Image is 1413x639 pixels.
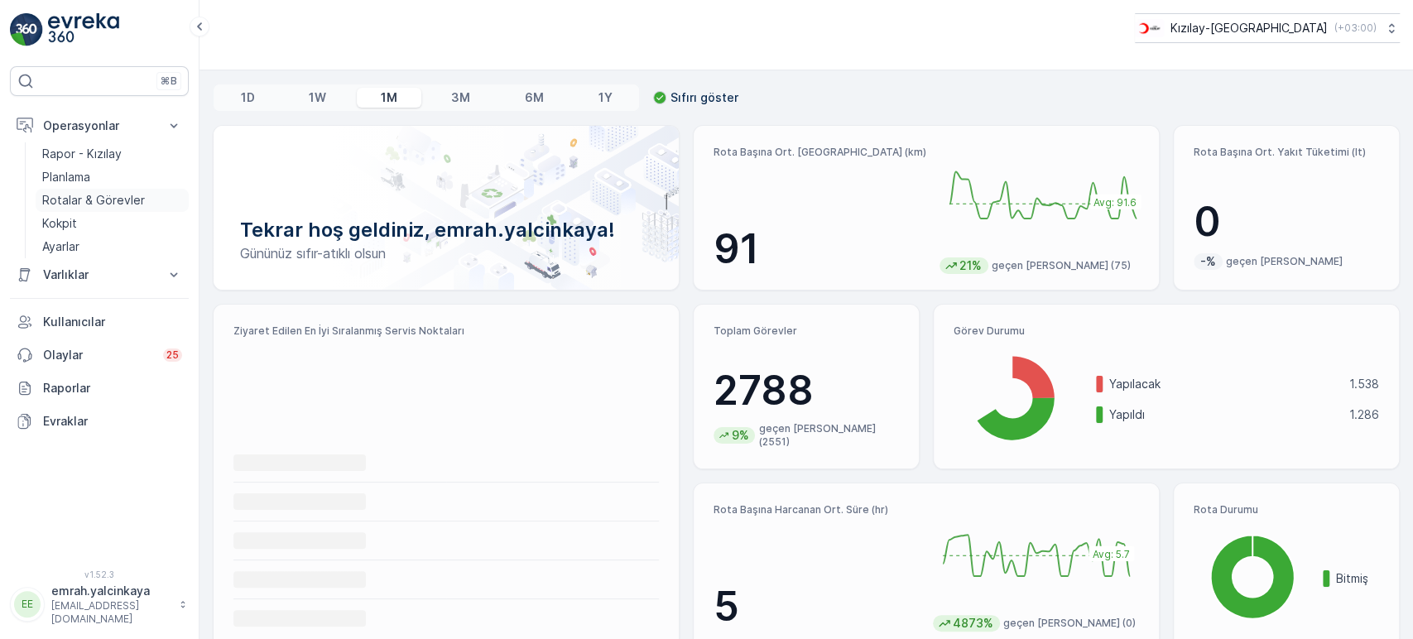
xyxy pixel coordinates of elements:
p: Bitmiş [1336,570,1379,587]
p: ( +03:00 ) [1334,22,1377,35]
img: logo_light-DOdMpM7g.png [48,13,119,46]
div: EE [14,591,41,617]
p: Kızılay-[GEOGRAPHIC_DATA] [1170,20,1328,36]
a: Kokpit [36,212,189,235]
p: ⌘B [161,74,177,88]
p: 2788 [714,366,899,416]
p: Gününüz sıfır-atıklı olsun [240,243,652,263]
p: Rota Başına Ort. Yakıt Tüketimi (lt) [1194,146,1379,159]
p: 4873% [951,615,995,632]
p: Varlıklar [43,267,156,283]
a: Rapor - Kızılay [36,142,189,166]
p: geçen [PERSON_NAME] (75) [992,259,1131,272]
p: Yapıldı [1109,406,1339,423]
p: Rota Başına Ort. [GEOGRAPHIC_DATA] (km) [714,146,926,159]
p: Operasyonlar [43,118,156,134]
a: Raporlar [10,372,189,405]
p: Kullanıcılar [43,314,182,330]
p: Toplam Görevler [714,324,899,338]
a: Olaylar25 [10,339,189,372]
p: 1.286 [1349,406,1379,423]
a: Evraklar [10,405,189,438]
p: Görev Durumu [954,324,1379,338]
p: 1W [309,89,326,106]
p: 6M [525,89,544,106]
p: 25 [166,348,179,362]
button: EEemrah.yalcinkaya[EMAIL_ADDRESS][DOMAIN_NAME] [10,583,189,626]
p: 1Y [598,89,612,106]
button: Kızılay-[GEOGRAPHIC_DATA](+03:00) [1135,13,1400,43]
p: Rotalar & Görevler [42,192,145,209]
p: 1M [381,89,397,106]
p: 21% [958,257,983,274]
a: Rotalar & Görevler [36,189,189,212]
p: 5 [714,582,920,632]
button: Operasyonlar [10,109,189,142]
p: Ziyaret Edilen En İyi Sıralanmış Servis Noktaları [233,324,659,338]
p: 0 [1194,197,1379,247]
p: Sıfırı göster [670,89,738,106]
p: Rota Başına Harcanan Ort. Süre (hr) [714,503,920,516]
p: Planlama [42,169,90,185]
p: Evraklar [43,413,182,430]
p: Ayarlar [42,238,79,255]
p: Tekrar hoş geldiniz, emrah.yalcinkaya! [240,217,652,243]
p: geçen [PERSON_NAME] [1226,255,1343,268]
p: -% [1199,253,1218,270]
p: 3M [451,89,470,106]
p: 1D [241,89,255,106]
span: v 1.52.3 [10,569,189,579]
p: geçen [PERSON_NAME] (2551) [758,422,899,449]
p: 91 [714,224,926,274]
a: Planlama [36,166,189,189]
a: Ayarlar [36,235,189,258]
p: 9% [729,427,750,444]
img: k%C4%B1z%C4%B1lay_jywRncg.png [1135,19,1164,37]
button: Varlıklar [10,258,189,291]
p: Raporlar [43,380,182,396]
img: logo [10,13,43,46]
a: Kullanıcılar [10,305,189,339]
p: Olaylar [43,347,153,363]
p: Rapor - Kızılay [42,146,122,162]
p: Yapılacak [1109,376,1339,392]
p: Kokpit [42,215,77,232]
p: Rota Durumu [1194,503,1379,516]
p: 1.538 [1349,376,1379,392]
p: geçen [PERSON_NAME] (0) [1003,617,1136,630]
p: [EMAIL_ADDRESS][DOMAIN_NAME] [51,599,171,626]
p: emrah.yalcinkaya [51,583,171,599]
